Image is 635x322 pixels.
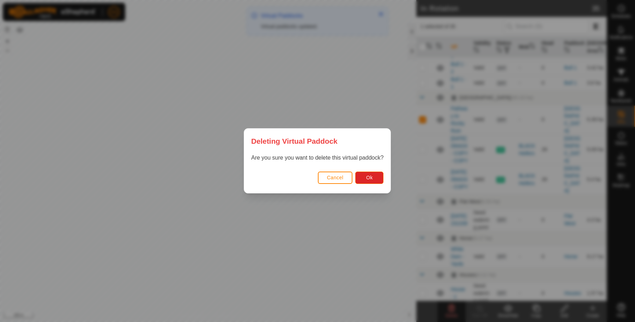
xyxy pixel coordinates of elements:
[366,175,373,181] span: Ok
[327,175,344,181] span: Cancel
[356,172,384,184] button: Ok
[318,172,353,184] button: Cancel
[251,154,383,162] p: Are you sure you want to delete this virtual paddock?
[251,136,338,147] span: Deleting Virtual Paddock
